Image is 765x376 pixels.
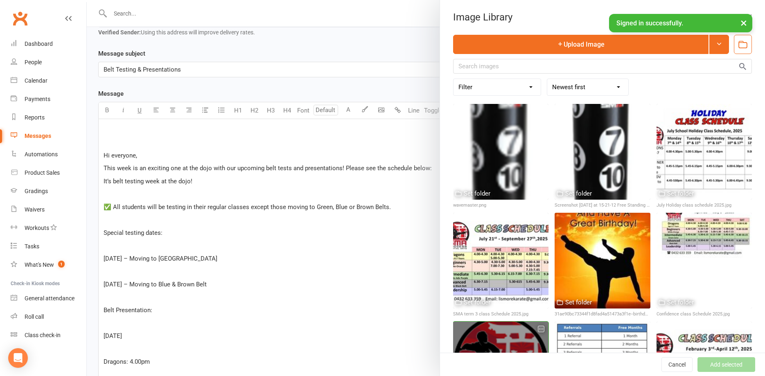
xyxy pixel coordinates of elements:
[11,308,86,326] a: Roll call
[25,313,44,320] div: Roll call
[25,41,53,47] div: Dashboard
[25,169,60,176] div: Product Sales
[11,164,86,182] a: Product Sales
[25,261,54,268] div: What's New
[657,213,752,308] img: Confidence class Schedule 2025.jpg
[453,202,548,209] div: wavemaster.png
[555,202,650,209] div: Screenshot [DATE] at 15-21-12 Free Standing Punching Bag Punch Master SMAI.png
[464,189,490,198] div: Set folder
[25,96,50,102] div: Payments
[11,127,86,145] a: Messages
[555,104,650,199] img: Screenshot 2025-09-10 at 15-21-12 Free Standing Punching Bag Punch Master SMAI.png
[657,311,752,318] div: Confidence class Schedule 2025.jpg
[25,332,61,338] div: Class check-in
[11,35,86,53] a: Dashboard
[661,357,693,372] button: Cancel
[11,256,86,274] a: What's New1
[657,202,752,209] div: July Holiday class schedule 2025.jpg
[453,104,548,199] img: wavemaster.png
[667,189,694,198] div: Set folder
[11,289,86,308] a: General attendance kiosk mode
[657,104,752,199] img: July Holiday class schedule 2025.jpg
[25,188,48,194] div: Gradings
[11,219,86,237] a: Workouts
[25,295,74,302] div: General attendance
[453,311,548,318] div: SMA term 3 class Schedule 2025.jpg
[25,59,42,65] div: People
[464,297,490,307] div: Set folder
[25,133,51,139] div: Messages
[11,326,86,344] a: Class kiosk mode
[11,182,86,200] a: Gradings
[736,14,751,32] button: ×
[25,243,39,250] div: Tasks
[25,151,58,158] div: Automations
[11,53,86,72] a: People
[11,108,86,127] a: Reports
[11,90,86,108] a: Payments
[453,35,709,54] button: Upload Image
[8,348,28,368] div: Open Intercom Messenger
[58,261,65,268] span: 1
[11,145,86,164] a: Automations
[11,72,86,90] a: Calendar
[10,8,30,29] a: Clubworx
[667,297,694,307] div: Set folder
[453,59,752,74] input: Search images
[25,77,47,84] div: Calendar
[11,237,86,256] a: Tasks
[565,297,592,307] div: Set folder
[25,114,45,121] div: Reports
[25,225,49,231] div: Workouts
[555,213,650,308] img: 31ae90bc73344f1d8fad4a51473a3f1e--birthday-cards-birthday-wishes.jpg
[555,311,650,318] div: 31ae90bc73344f1d8fad4a51473a3f1e--birthday-cards-birthday-wishes.jpg
[25,206,45,213] div: Waivers
[616,19,683,27] span: Signed in successfully.
[565,189,592,198] div: Set folder
[453,213,548,308] img: SMA term 3 class Schedule 2025.jpg
[11,200,86,219] a: Waivers
[440,11,765,23] div: Image Library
